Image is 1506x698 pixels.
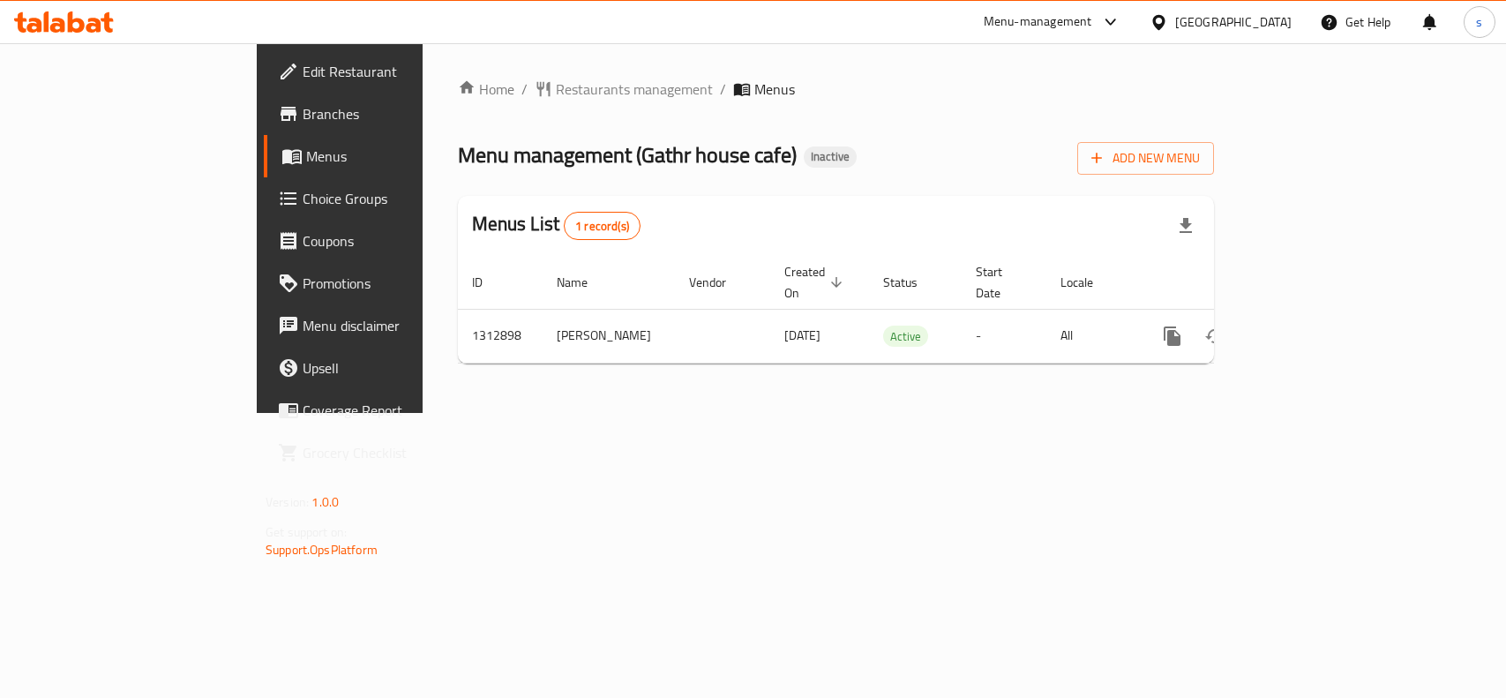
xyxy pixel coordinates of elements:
[303,273,494,294] span: Promotions
[458,256,1335,364] table: enhanced table
[883,272,940,293] span: Status
[984,11,1092,33] div: Menu-management
[720,79,726,100] li: /
[303,230,494,251] span: Coupons
[543,309,675,363] td: [PERSON_NAME]
[1151,315,1194,357] button: more
[311,491,339,514] span: 1.0.0
[264,347,508,389] a: Upsell
[264,93,508,135] a: Branches
[1077,142,1214,175] button: Add New Menu
[264,220,508,262] a: Coupons
[303,103,494,124] span: Branches
[804,149,857,164] span: Inactive
[1194,315,1236,357] button: Change Status
[266,491,309,514] span: Version:
[1165,205,1207,247] div: Export file
[1137,256,1335,310] th: Actions
[521,79,528,100] li: /
[883,326,928,347] span: Active
[303,400,494,421] span: Coverage Report
[565,218,640,235] span: 1 record(s)
[266,538,378,561] a: Support.OpsPlatform
[303,188,494,209] span: Choice Groups
[303,61,494,82] span: Edit Restaurant
[1046,309,1137,363] td: All
[264,432,508,474] a: Grocery Checklist
[306,146,494,167] span: Menus
[264,177,508,220] a: Choice Groups
[458,79,1214,100] nav: breadcrumb
[754,79,795,100] span: Menus
[1175,12,1292,32] div: [GEOGRAPHIC_DATA]
[804,146,857,168] div: Inactive
[883,326,928,347] div: Active
[303,442,494,463] span: Grocery Checklist
[557,272,611,293] span: Name
[264,262,508,304] a: Promotions
[784,324,820,347] span: [DATE]
[1476,12,1482,32] span: s
[264,389,508,432] a: Coverage Report
[962,309,1046,363] td: -
[472,272,506,293] span: ID
[535,79,713,100] a: Restaurants management
[303,315,494,336] span: Menu disclaimer
[784,261,848,304] span: Created On
[264,304,508,347] a: Menu disclaimer
[264,135,508,177] a: Menus
[689,272,749,293] span: Vendor
[564,212,641,240] div: Total records count
[458,135,797,175] span: Menu management ( Gathr house cafe )
[976,261,1025,304] span: Start Date
[303,357,494,379] span: Upsell
[472,211,641,240] h2: Menus List
[1091,147,1200,169] span: Add New Menu
[1060,272,1116,293] span: Locale
[556,79,713,100] span: Restaurants management
[266,521,347,544] span: Get support on:
[264,50,508,93] a: Edit Restaurant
